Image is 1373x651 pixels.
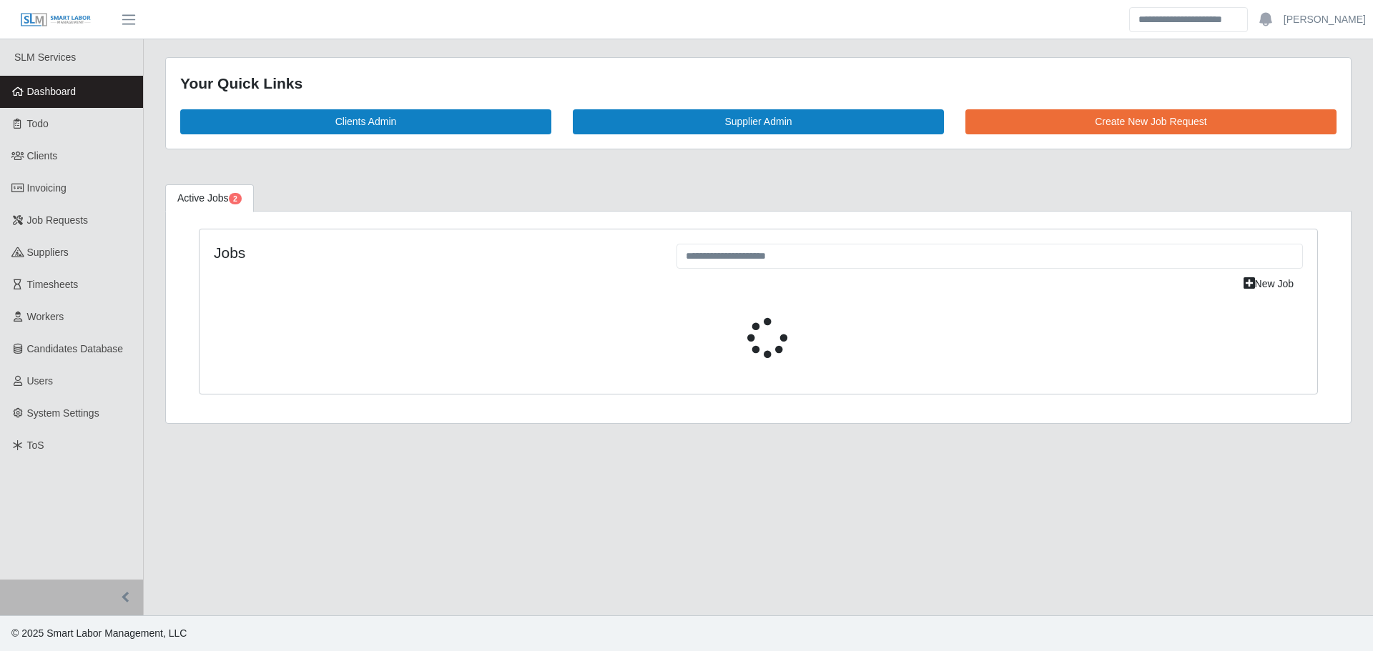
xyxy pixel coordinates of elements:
a: New Job [1234,272,1303,297]
a: Clients Admin [180,109,551,134]
span: Suppliers [27,247,69,258]
span: Pending Jobs [229,193,242,204]
h4: Jobs [214,244,655,262]
span: System Settings [27,407,99,419]
span: SLM Services [14,51,76,63]
a: Create New Job Request [965,109,1337,134]
span: Workers [27,311,64,322]
span: Invoicing [27,182,67,194]
span: © 2025 Smart Labor Management, LLC [11,627,187,639]
img: SLM Logo [20,12,92,28]
a: Supplier Admin [573,109,944,134]
span: Users [27,375,54,387]
span: Clients [27,150,58,161]
a: [PERSON_NAME] [1284,12,1366,27]
span: Todo [27,118,49,129]
input: Search [1129,7,1248,32]
span: Candidates Database [27,343,124,354]
a: Active Jobs [165,184,254,212]
span: Timesheets [27,279,79,290]
div: Your Quick Links [180,72,1337,95]
span: ToS [27,439,44,451]
span: Dashboard [27,86,77,97]
span: Job Requests [27,214,89,226]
